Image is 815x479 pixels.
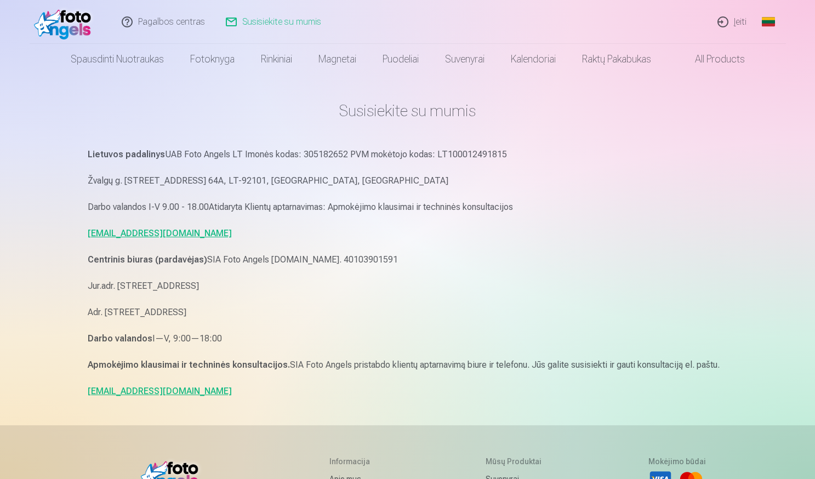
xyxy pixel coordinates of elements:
[88,357,728,373] p: SIA Foto Angels pristabdo klientų aptarnavimą biure ir telefonu. Jūs galite susisiekti ir gauti k...
[88,173,728,189] p: Žvalgų g. [STREET_ADDRESS] 64A, LT-92101, [GEOGRAPHIC_DATA], [GEOGRAPHIC_DATA]
[88,360,290,370] strong: Apmokėjimo klausimai ir techninės konsultacijos.
[88,149,165,159] strong: Lietuvos padalinys
[88,147,728,162] p: UAB Foto Angels LT Imonės kodas: 305182652 PVM mokėtojo kodas: LT100012491815
[34,4,97,39] img: /fa2
[88,254,207,265] strong: Centrinis biuras (pardavėjas)
[88,305,728,320] p: Adr. [STREET_ADDRESS]
[648,456,706,467] h5: Mokėjimo būdai
[88,199,728,215] p: Darbo valandos I-V 9.00 - 18.00Atidaryta Klientų aptarnavimas: Apmokėjimo klausimai ir techninės ...
[305,44,369,75] a: Magnetai
[88,386,232,396] a: [EMAIL_ADDRESS][DOMAIN_NAME]
[88,278,728,294] p: Jur.adr. [STREET_ADDRESS]
[498,44,569,75] a: Kalendoriai
[432,44,498,75] a: Suvenyrai
[58,44,177,75] a: Spausdinti nuotraukas
[177,44,248,75] a: Fotoknyga
[88,252,728,267] p: SIA Foto Angels [DOMAIN_NAME]. 40103901591
[329,456,402,467] h5: Informacija
[486,456,565,467] h5: Mūsų produktai
[88,333,152,344] strong: Darbo valandos
[248,44,305,75] a: Rinkiniai
[88,331,728,346] p: I—V, 9:00—18:00
[88,228,232,238] a: [EMAIL_ADDRESS][DOMAIN_NAME]
[664,44,758,75] a: All products
[569,44,664,75] a: Raktų pakabukas
[88,101,728,121] h1: Susisiekite su mumis
[369,44,432,75] a: Puodeliai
